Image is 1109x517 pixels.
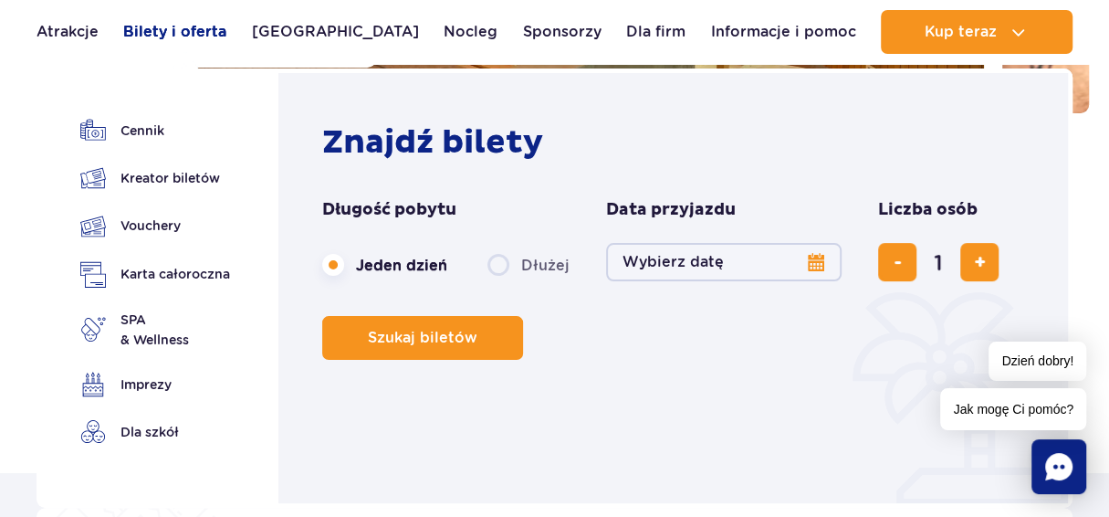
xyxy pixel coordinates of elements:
span: SPA & Wellness [120,310,189,350]
div: Chat [1031,439,1086,494]
a: Dla firm [626,10,685,54]
label: Jeden dzień [322,246,447,284]
button: Szukaj biletów [322,316,523,360]
a: Karta całoroczna [80,261,230,288]
button: dodaj bilet [960,243,999,281]
span: Kup teraz [924,24,996,40]
span: Data przyjazdu [606,199,736,221]
a: SPA& Wellness [80,310,230,350]
form: Planowanie wizyty w Park of Poland [322,199,1033,360]
button: usuń bilet [878,243,916,281]
a: Cennik [80,118,230,143]
a: Informacje i pomoc [711,10,856,54]
span: Szukaj biletów [368,330,477,346]
span: Liczba osób [878,199,978,221]
a: Vouchery [80,213,230,239]
input: liczba biletów [916,240,960,284]
button: Wybierz datę [606,243,842,281]
span: Długość pobytu [322,199,456,221]
a: Nocleg [444,10,497,54]
span: Jak mogę Ci pomóc? [940,388,1086,430]
a: Imprezy [80,372,230,397]
a: [GEOGRAPHIC_DATA] [252,10,419,54]
a: Kreator biletów [80,165,230,191]
button: Kup teraz [881,10,1072,54]
a: Sponsorzy [523,10,602,54]
a: Atrakcje [37,10,99,54]
span: Dzień dobry! [989,342,1086,381]
label: Dłużej [487,246,570,284]
h2: Znajdź bilety [322,122,1033,163]
a: Bilety i oferta [123,10,226,54]
a: Dla szkół [80,419,230,445]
